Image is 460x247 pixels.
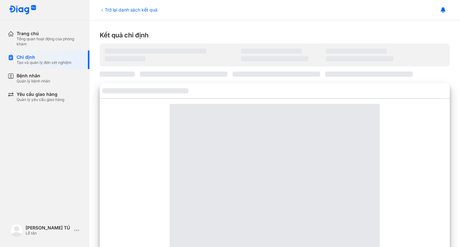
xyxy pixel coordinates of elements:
[17,36,82,47] div: Tổng quan hoạt động của phòng khám
[17,79,50,84] div: Quản lý bệnh nhân
[9,5,36,15] img: logo
[26,225,72,231] div: [PERSON_NAME] TÚ
[100,31,450,40] div: Kết quả chỉ định
[17,31,82,36] div: Trang chủ
[17,54,72,60] div: Chỉ định
[17,97,64,102] div: Quản lý yêu cầu giao hàng
[17,91,64,97] div: Yêu cầu giao hàng
[100,6,157,13] div: Trở lại danh sách kết quả
[17,73,50,79] div: Bệnh nhân
[26,231,72,236] div: Lễ tân
[10,224,23,237] img: logo
[17,60,72,65] div: Tạo và quản lý đơn xét nghiệm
